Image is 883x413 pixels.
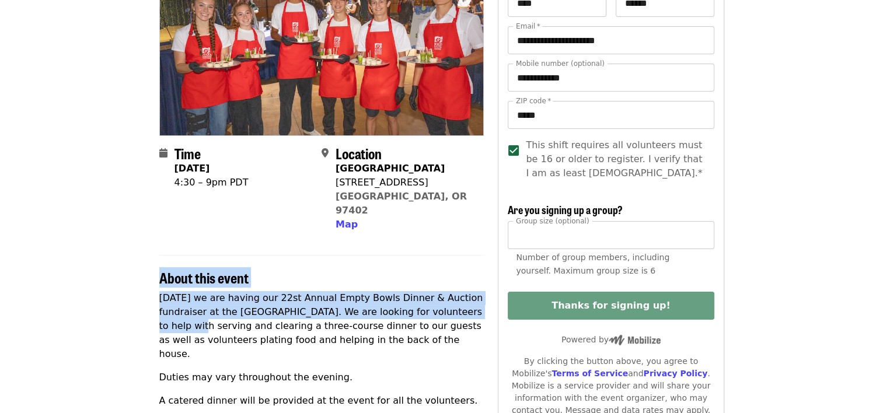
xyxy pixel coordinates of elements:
i: map-marker-alt icon [322,148,329,159]
input: [object Object] [508,221,714,249]
input: ZIP code [508,101,714,129]
p: [DATE] we are having our 22st Annual Empty Bowls Dinner & Auction fundraiser at the [GEOGRAPHIC_D... [159,291,484,361]
span: Time [174,143,201,163]
img: Powered by Mobilize [609,335,661,345]
p: A catered dinner will be provided at the event for all the volunteers. [159,394,484,408]
span: Number of group members, including yourself. Maximum group size is 6 [516,253,669,275]
span: This shift requires all volunteers must be 16 or older to register. I verify that I am as least [... [526,138,704,180]
span: Group size (optional) [516,216,589,225]
span: Powered by [561,335,661,344]
div: 4:30 – 9pm PDT [174,176,249,190]
span: Map [336,219,358,230]
a: Privacy Policy [643,369,707,378]
button: Thanks for signing up! [508,292,714,320]
span: Are you signing up a group? [508,202,623,217]
span: About this event [159,267,249,288]
p: Duties may vary throughout the evening. [159,370,484,384]
span: Location [336,143,382,163]
strong: [GEOGRAPHIC_DATA] [336,163,445,174]
a: [GEOGRAPHIC_DATA], OR 97402 [336,191,467,216]
strong: [DATE] [174,163,210,174]
input: Mobile number (optional) [508,64,714,92]
div: [STREET_ADDRESS] [336,176,474,190]
input: Email [508,26,714,54]
a: Terms of Service [552,369,628,378]
i: calendar icon [159,148,167,159]
label: Mobile number (optional) [516,60,605,67]
label: ZIP code [516,97,551,104]
button: Map [336,218,358,232]
label: Email [516,23,540,30]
